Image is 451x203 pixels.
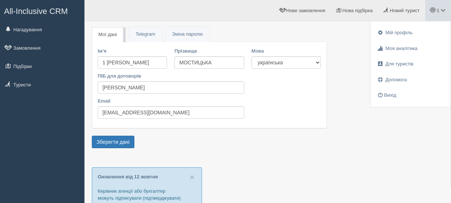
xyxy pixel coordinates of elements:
span: Зміна паролю [172,31,203,37]
a: Вихід [371,88,451,103]
button: Зберегти дані [92,136,134,148]
input: 1 Мирослава МОСТИЦЬКА [98,81,244,94]
span: Нова підбірка [342,8,373,13]
a: Мої дані [92,27,123,42]
span: Нове замовлення [286,8,325,13]
span: Для туристів [386,61,414,67]
a: Telegram [129,27,162,42]
a: Мій профіль [371,25,451,41]
a: Допомога [371,72,451,88]
span: 1 [437,8,439,13]
span: Моя аналітика [386,46,418,51]
label: ПІБ для договорів [98,72,244,79]
label: Ім'я [98,47,167,54]
label: Мова [252,47,321,54]
a: Оновлення від 12 жовтня [98,174,158,179]
label: Прізвище [174,47,244,54]
span: All-Inclusive CRM [4,7,68,16]
a: Моя аналітика [371,41,451,57]
label: Email [98,97,244,104]
span: Мій профіль [386,30,413,35]
span: Новий турист [390,8,419,13]
span: × [190,173,194,181]
button: Close [190,173,194,181]
a: Для туристів [371,56,451,72]
a: All-Inclusive CRM [0,0,84,21]
span: Допомога [386,77,407,82]
a: Зміна паролю [166,27,209,42]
